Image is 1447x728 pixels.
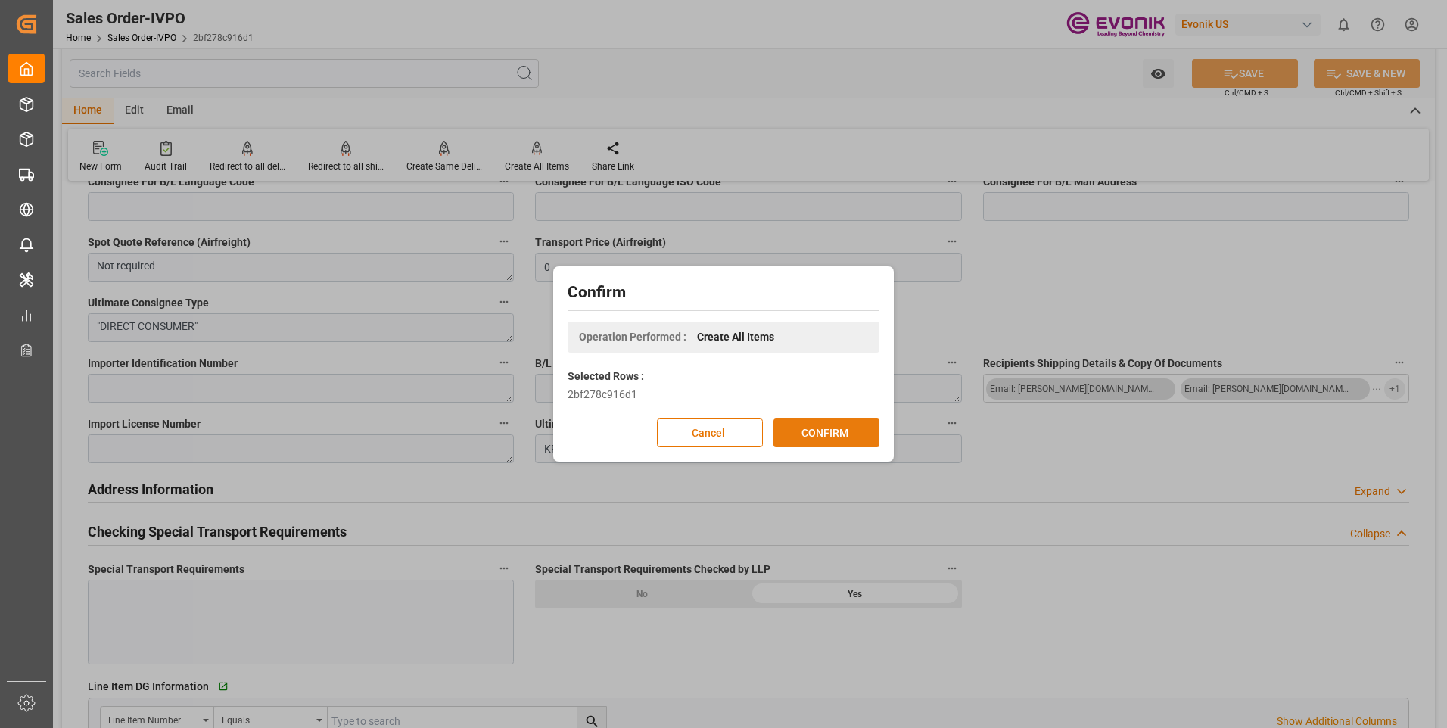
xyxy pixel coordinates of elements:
[568,281,879,305] h2: Confirm
[657,418,763,447] button: Cancel
[568,369,644,384] label: Selected Rows :
[697,329,774,345] span: Create All Items
[579,329,686,345] span: Operation Performed :
[568,387,879,403] div: 2bf278c916d1
[773,418,879,447] button: CONFIRM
